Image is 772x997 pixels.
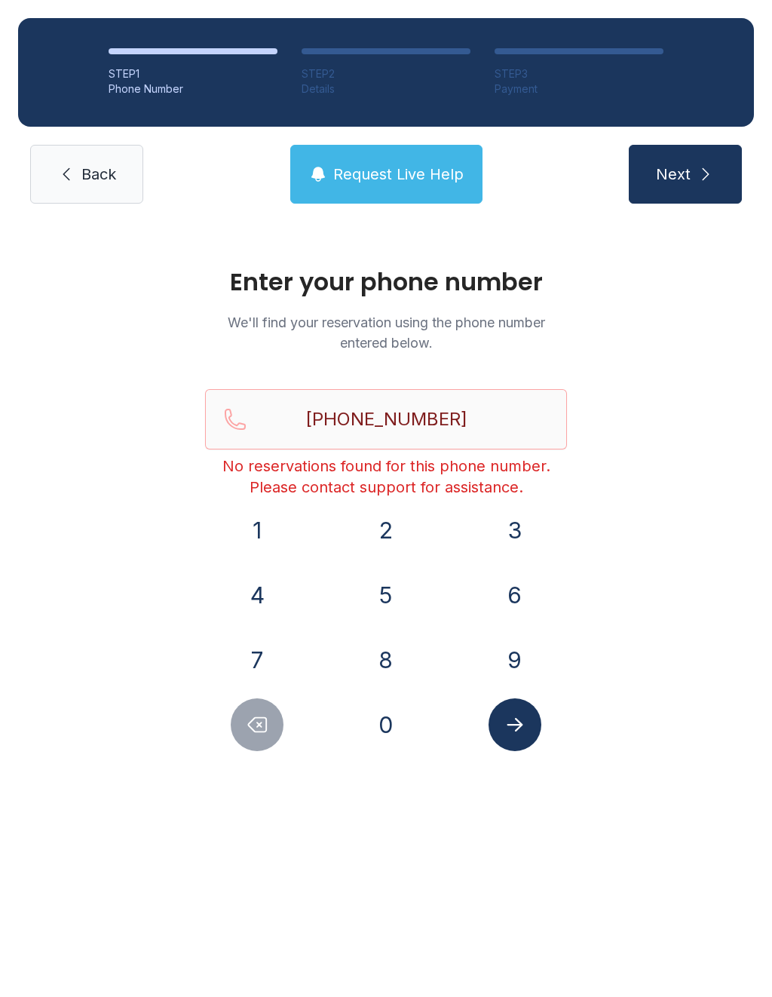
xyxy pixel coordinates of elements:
[231,633,283,686] button: 7
[205,312,567,353] p: We'll find your reservation using the phone number entered below.
[231,698,283,751] button: Delete number
[109,66,277,81] div: STEP 1
[302,66,470,81] div: STEP 2
[495,66,663,81] div: STEP 3
[205,270,567,294] h1: Enter your phone number
[360,698,412,751] button: 0
[489,504,541,557] button: 3
[205,389,567,449] input: Reservation phone number
[302,81,470,97] div: Details
[489,698,541,751] button: Submit lookup form
[109,81,277,97] div: Phone Number
[333,164,464,185] span: Request Live Help
[489,633,541,686] button: 9
[656,164,691,185] span: Next
[81,164,116,185] span: Back
[489,569,541,621] button: 6
[360,569,412,621] button: 5
[360,504,412,557] button: 2
[205,456,567,498] div: No reservations found for this phone number. Please contact support for assistance.
[360,633,412,686] button: 8
[495,81,663,97] div: Payment
[231,569,283,621] button: 4
[231,504,283,557] button: 1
